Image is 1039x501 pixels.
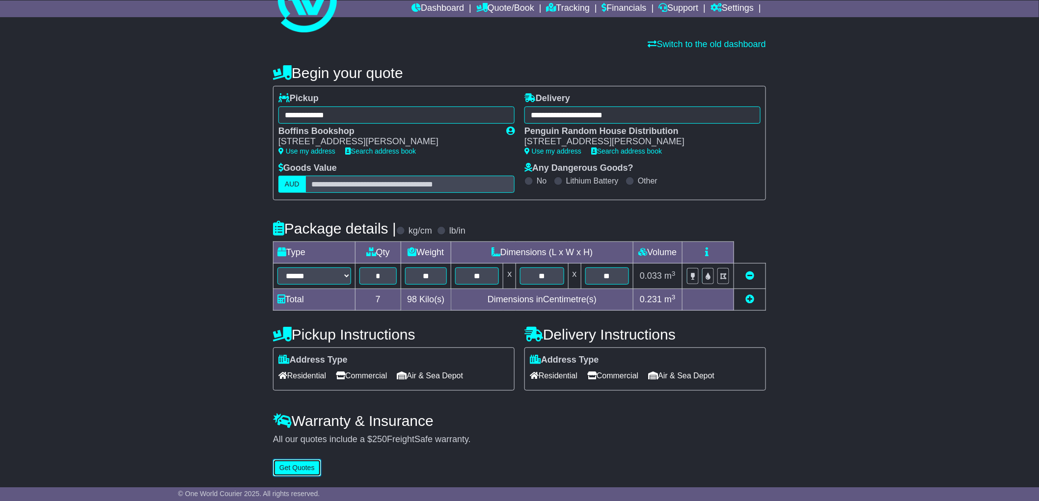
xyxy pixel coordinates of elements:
[409,226,432,237] label: kg/cm
[401,242,451,264] td: Weight
[401,289,451,311] td: Kilo(s)
[745,271,754,281] a: Remove this item
[273,326,515,343] h4: Pickup Instructions
[530,355,599,366] label: Address Type
[530,368,577,383] span: Residential
[648,39,766,49] a: Switch to the old dashboard
[587,368,638,383] span: Commercial
[336,368,387,383] span: Commercial
[273,289,355,311] td: Total
[602,0,647,17] a: Financials
[664,271,676,281] span: m
[745,294,754,304] a: Add new item
[503,264,516,289] td: x
[672,270,676,277] sup: 3
[355,242,401,264] td: Qty
[524,126,751,137] div: Penguin Random House Distribution
[449,226,465,237] label: lb/in
[547,0,590,17] a: Tracking
[278,176,306,193] label: AUD
[659,0,699,17] a: Support
[664,294,676,304] span: m
[278,93,319,104] label: Pickup
[476,0,534,17] a: Quote/Book
[711,0,754,17] a: Settings
[633,242,682,264] td: Volume
[345,147,416,155] a: Search address book
[273,65,766,81] h4: Begin your quote
[451,242,633,264] td: Dimensions (L x W x H)
[278,355,348,366] label: Address Type
[640,271,662,281] span: 0.033
[355,289,401,311] td: 7
[524,93,570,104] label: Delivery
[397,368,464,383] span: Air & Sea Depot
[278,163,337,174] label: Goods Value
[278,368,326,383] span: Residential
[524,147,581,155] a: Use my address
[638,176,657,185] label: Other
[273,459,321,476] button: Get Quotes
[524,163,633,174] label: Any Dangerous Goods?
[273,220,396,237] h4: Package details |
[273,434,766,445] div: All our quotes include a $ FreightSafe warranty.
[411,0,464,17] a: Dashboard
[278,147,335,155] a: Use my address
[278,136,496,147] div: [STREET_ADDRESS][PERSON_NAME]
[407,294,417,304] span: 98
[591,147,662,155] a: Search address book
[372,434,387,444] span: 250
[178,490,320,498] span: © One World Courier 2025. All rights reserved.
[568,264,581,289] td: x
[278,126,496,137] div: Boffins Bookshop
[537,176,547,185] label: No
[524,326,766,343] h4: Delivery Instructions
[649,368,715,383] span: Air & Sea Depot
[566,176,619,185] label: Lithium Battery
[273,413,766,429] h4: Warranty & Insurance
[672,293,676,301] sup: 3
[451,289,633,311] td: Dimensions in Centimetre(s)
[640,294,662,304] span: 0.231
[524,136,751,147] div: [STREET_ADDRESS][PERSON_NAME]
[273,242,355,264] td: Type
